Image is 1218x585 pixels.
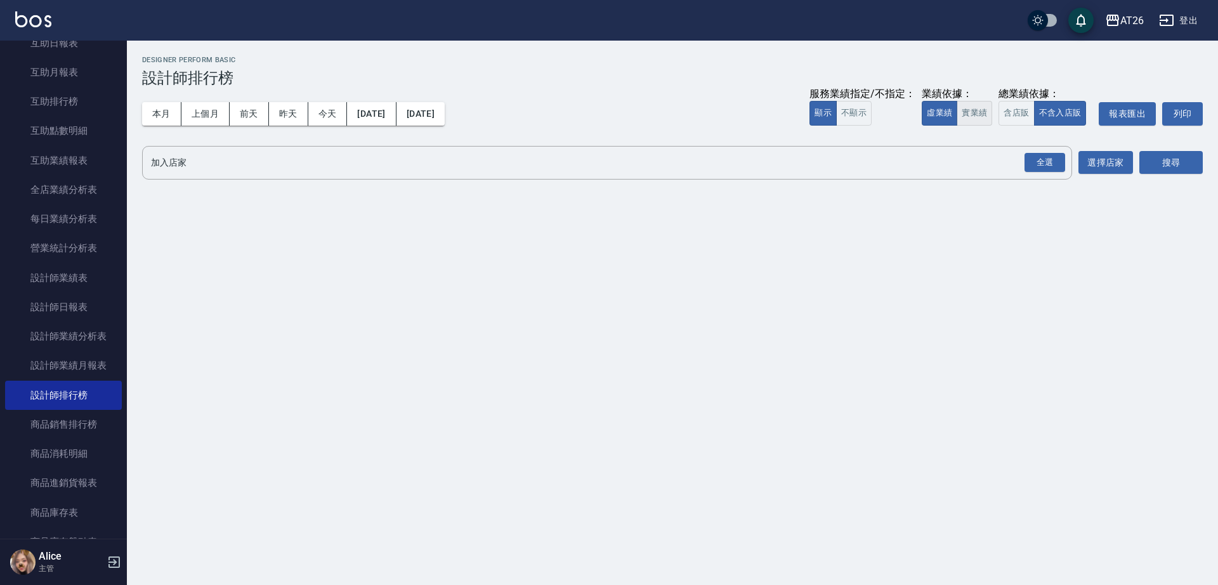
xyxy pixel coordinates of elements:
[5,527,122,556] a: 商品庫存盤點表
[5,410,122,439] a: 商品銷售排行榜
[999,101,1034,126] button: 含店販
[5,498,122,527] a: 商品庫存表
[1154,9,1203,32] button: 登出
[15,11,51,27] img: Logo
[5,233,122,263] a: 營業統計分析表
[39,550,103,563] h5: Alice
[5,87,122,116] a: 互助排行榜
[10,549,36,575] img: Person
[5,29,122,58] a: 互助日報表
[230,102,269,126] button: 前天
[5,292,122,322] a: 設計師日報表
[396,102,445,126] button: [DATE]
[5,439,122,468] a: 商品消耗明細
[142,56,1203,64] h2: Designer Perform Basic
[347,102,396,126] button: [DATE]
[836,101,872,126] button: 不顯示
[5,263,122,292] a: 設計師業績表
[957,101,992,126] button: 實業績
[181,102,230,126] button: 上個月
[5,468,122,497] a: 商品進銷貨報表
[1100,8,1149,34] button: AT26
[308,102,348,126] button: 今天
[1068,8,1094,33] button: save
[1025,153,1065,173] div: 全選
[809,101,837,126] button: 顯示
[5,322,122,351] a: 設計師業績分析表
[5,146,122,175] a: 互助業績報表
[142,69,1203,87] h3: 設計師排行榜
[1022,150,1068,175] button: Open
[148,152,1047,174] input: 店家名稱
[5,175,122,204] a: 全店業績分析表
[5,204,122,233] a: 每日業績分析表
[5,351,122,380] a: 設計師業績月報表
[809,88,915,101] div: 服務業績指定/不指定：
[269,102,308,126] button: 昨天
[5,381,122,410] a: 設計師排行榜
[1120,13,1144,29] div: AT26
[5,116,122,145] a: 互助點數明細
[1162,102,1203,126] button: 列印
[1099,102,1156,126] button: 報表匯出
[142,102,181,126] button: 本月
[39,563,103,574] p: 主管
[922,88,992,101] div: 業績依據：
[5,58,122,87] a: 互助月報表
[1078,151,1133,174] button: 選擇店家
[999,88,1092,101] div: 總業績依據：
[1034,101,1087,126] button: 不含入店販
[1139,151,1203,174] button: 搜尋
[922,101,957,126] button: 虛業績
